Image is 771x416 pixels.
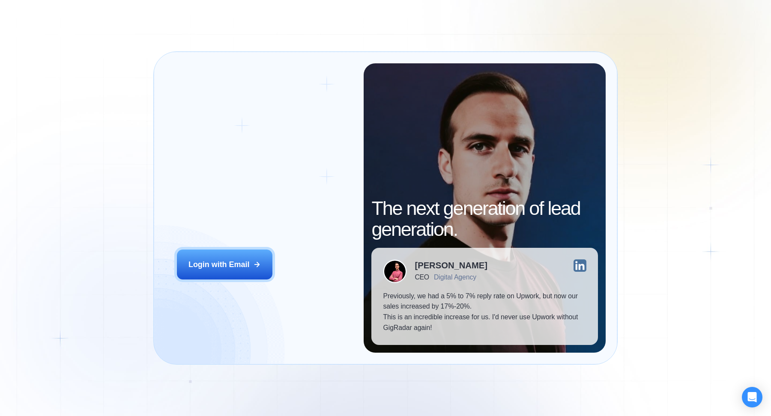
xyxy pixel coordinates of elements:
[415,273,429,281] div: CEO
[177,250,272,279] button: Login with Email
[415,261,487,270] div: [PERSON_NAME]
[371,198,598,240] h2: The next generation of lead generation.
[188,259,249,270] div: Login with Email
[383,291,586,333] p: Previously, we had a 5% to 7% reply rate on Upwork, but now our sales increased by 17%-20%. This ...
[434,273,476,281] div: Digital Agency
[742,387,762,407] div: Open Intercom Messenger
